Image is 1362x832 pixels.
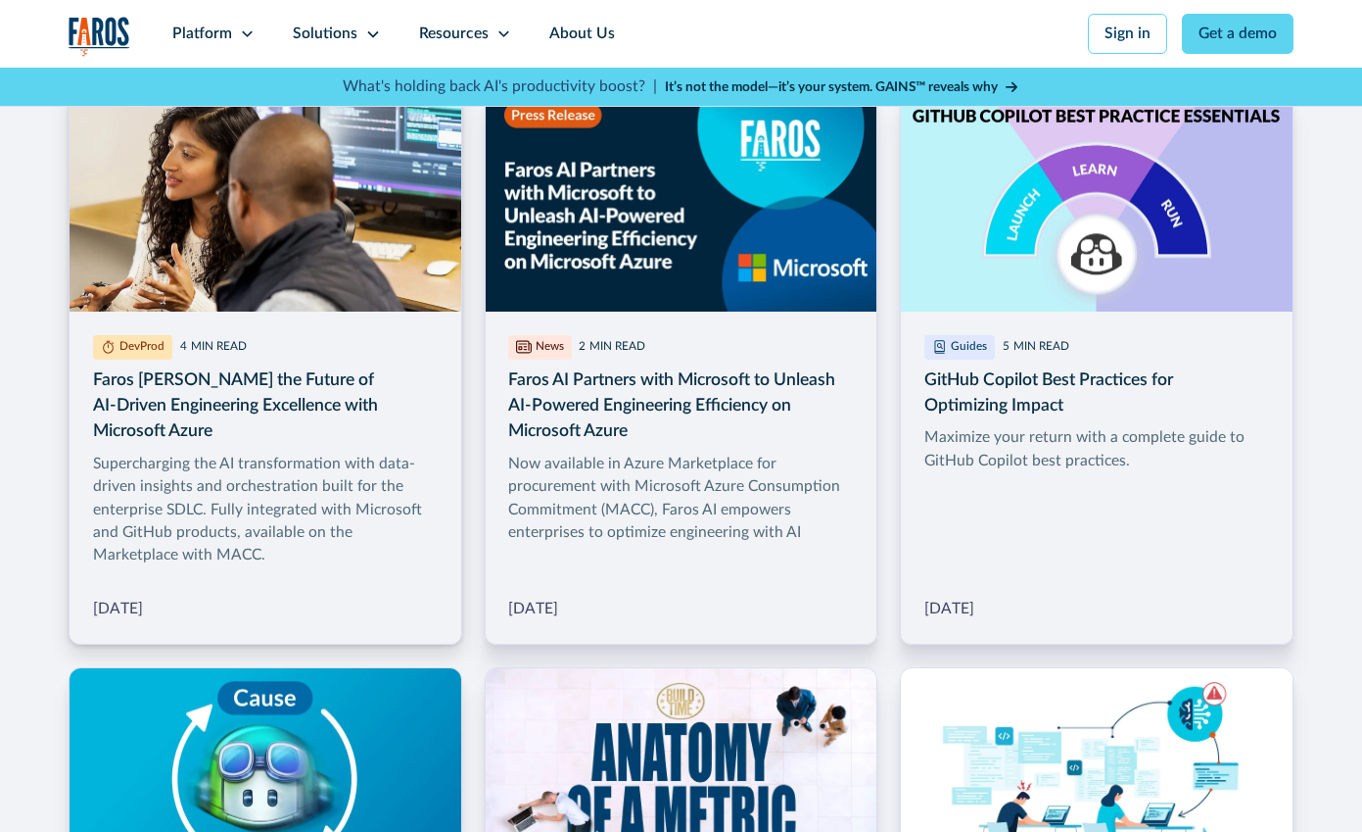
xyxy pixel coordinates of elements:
[579,338,586,356] div: 2
[172,23,232,45] div: Platform
[589,338,645,356] div: MIN READ
[69,17,130,56] a: home
[508,367,853,445] h3: Faros AI Partners with Microsoft to Unleash AI-Powered Engineering Efficiency on Microsoft Azure
[69,17,130,56] img: Logo of the analytics and reporting company Faros.
[101,339,117,355] img: DevProd
[1182,14,1292,54] a: Get a demo
[1013,338,1069,356] div: MIN READ
[932,339,948,355] img: Guides
[180,338,187,356] div: 4
[1088,14,1166,54] a: Sign in
[293,23,357,45] div: Solutions
[93,453,438,567] div: Supercharging the AI transformation with data-driven insights and orchestration built for the ent...
[665,80,998,94] strong: It’s not the model—it’s your system. GAINS™ reveals why
[191,338,247,356] div: MIN READ
[119,338,164,356] div: DevProd
[951,338,987,356] div: Guides
[419,23,489,45] div: Resources
[924,426,1269,472] div: Maximize your return with a complete guide to GitHub Copilot best practices.
[1003,338,1010,356] div: 5
[924,367,1269,419] h3: GitHub Copilot Best Practices for Optimizing Impact
[93,598,143,620] div: [DATE]
[536,338,564,356] div: News
[665,77,1018,98] a: It’s not the model—it’s your system. GAINS™ reveals why
[516,339,532,355] img: News
[343,75,657,98] p: What's holding back AI's productivity boost? |
[508,598,558,620] div: [DATE]
[93,367,438,445] h3: Faros [PERSON_NAME] the Future of AI-Driven Engineering Excellence with Microsoft Azure
[924,598,974,620] div: [DATE]
[508,453,853,545] div: Now available in Azure Marketplace for procurement with Microsoft Azure Consumption Commitment (M...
